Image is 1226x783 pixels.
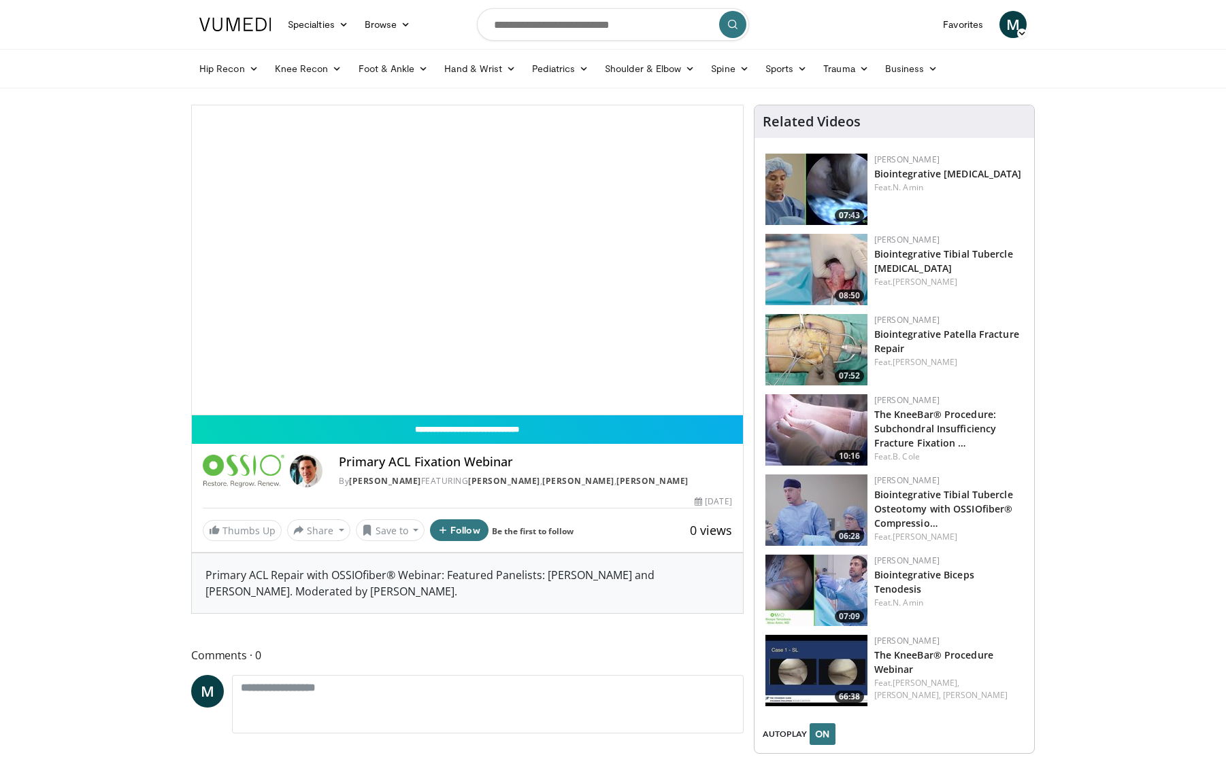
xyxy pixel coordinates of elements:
a: Foot & Ankle [350,55,437,82]
div: Feat. [874,677,1023,701]
h4: Related Videos [763,114,861,130]
div: Feat. [874,276,1023,288]
a: Business [877,55,946,82]
img: Ossio [203,455,284,487]
img: f54b0be7-13b6-4977-9a5b-cecc55ea2090.150x105_q85_crop-smart_upscale.jpg [765,555,867,626]
a: [PERSON_NAME] [349,475,421,487]
div: Feat. [874,531,1023,543]
h4: Primary ACL Fixation Webinar [339,455,732,470]
a: Hip Recon [191,55,267,82]
a: Pediatrics [524,55,597,82]
a: [PERSON_NAME] [874,555,940,566]
img: 711e638b-2741-4ad8-96b0-27da83aae913.150x105_q85_crop-smart_upscale.jpg [765,314,867,385]
div: By FEATURING , , [339,475,732,487]
a: [PERSON_NAME] [943,689,1008,701]
span: 07:09 [835,610,864,623]
a: [PERSON_NAME] [874,314,940,326]
span: 07:43 [835,209,864,222]
a: Sports [757,55,816,82]
a: The KneeBar® Procedure: Subchondral Insufficiency Fracture Fixation … [874,408,997,449]
a: 66:38 [765,635,867,706]
img: VuMedi Logo [199,18,271,31]
a: Biointegrative [MEDICAL_DATA] [874,167,1022,180]
div: Feat. [874,451,1023,463]
a: [PERSON_NAME], [874,689,941,701]
a: [PERSON_NAME] [616,475,689,487]
video-js: Video Player [192,105,743,415]
a: The KneeBar® Procedure Webinar [874,648,993,676]
a: 07:43 [765,154,867,225]
button: ON [810,723,835,745]
a: 08:50 [765,234,867,305]
span: Comments 0 [191,646,744,664]
a: Knee Recon [267,55,350,82]
div: [DATE] [695,495,731,508]
button: Save to [356,519,425,541]
a: Specialties [280,11,357,38]
span: 0 views [690,522,732,538]
a: [PERSON_NAME], [893,677,959,689]
a: N. Amin [893,597,923,608]
a: Biointegrative Tibial Tubercle Osteotomy with OSSIOfiber® Compressio… [874,488,1013,529]
input: Search topics, interventions [477,8,749,41]
a: Biointegrative Patella Fracture Repair [874,328,1019,355]
a: Be the first to follow [492,525,574,537]
span: AUTOPLAY [763,728,807,740]
a: 06:28 [765,474,867,546]
div: Feat. [874,597,1023,609]
img: fc62288f-2adf-48f5-a98b-740dd39a21f3.150x105_q85_crop-smart_upscale.jpg [765,635,867,706]
img: 2fac5f83-3fa8-46d6-96c1-ffb83ee82a09.150x105_q85_crop-smart_upscale.jpg [765,474,867,546]
img: c7fa0e63-843a-41fb-b12c-ba711dda1bcc.150x105_q85_crop-smart_upscale.jpg [765,394,867,466]
div: Feat. [874,356,1023,368]
a: B. Cole [893,451,920,462]
span: 08:50 [835,290,864,302]
a: M [191,675,224,708]
a: Browse [357,11,419,38]
div: Primary ACL Repair with OSSIOfiber® Webinar: Featured Panelists: [PERSON_NAME] and [PERSON_NAME].... [192,553,743,613]
a: Shoulder & Elbow [597,55,703,82]
a: [PERSON_NAME] [893,531,957,542]
a: N. Amin [893,181,923,193]
a: Thumbs Up [203,520,282,541]
a: [PERSON_NAME] [874,474,940,486]
div: Feat. [874,181,1023,194]
img: 3fbd5ba4-9555-46dd-8132-c1644086e4f5.150x105_q85_crop-smart_upscale.jpg [765,154,867,225]
a: [PERSON_NAME] [874,234,940,245]
a: M [999,11,1027,38]
a: [PERSON_NAME] [893,276,957,288]
span: 06:28 [835,530,864,542]
img: 14934b67-7d06-479f-8b24-1e3c477188f5.150x105_q85_crop-smart_upscale.jpg [765,234,867,305]
a: Trauma [815,55,877,82]
a: 07:52 [765,314,867,385]
button: Share [287,519,350,541]
img: Avatar [290,455,322,487]
a: [PERSON_NAME] [874,154,940,165]
span: 07:52 [835,370,864,382]
a: Spine [703,55,757,82]
button: Follow [430,519,488,541]
a: 07:09 [765,555,867,626]
a: [PERSON_NAME] [893,356,957,368]
span: 10:16 [835,450,864,462]
a: [PERSON_NAME] [468,475,540,487]
a: [PERSON_NAME] [542,475,614,487]
a: Biointegrative Biceps Tenodesis [874,568,974,595]
a: [PERSON_NAME] [874,635,940,646]
a: 10:16 [765,394,867,466]
span: 66:38 [835,691,864,703]
a: [PERSON_NAME] [874,394,940,406]
a: Hand & Wrist [436,55,524,82]
a: Biointegrative Tibial Tubercle [MEDICAL_DATA] [874,247,1013,275]
a: Favorites [935,11,991,38]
